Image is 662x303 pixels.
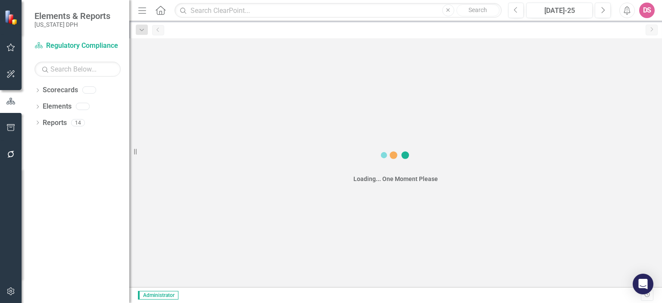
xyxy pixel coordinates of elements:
[526,3,593,18] button: [DATE]-25
[43,118,67,128] a: Reports
[43,102,72,112] a: Elements
[34,41,121,51] a: Regulatory Compliance
[456,4,500,16] button: Search
[71,119,85,126] div: 14
[639,3,655,18] button: DS
[175,3,501,18] input: Search ClearPoint...
[353,175,438,183] div: Loading... One Moment Please
[43,85,78,95] a: Scorecards
[633,274,653,294] div: Open Intercom Messenger
[529,6,590,16] div: [DATE]-25
[138,291,178,300] span: Administrator
[34,11,110,21] span: Elements & Reports
[468,6,487,13] span: Search
[34,21,110,28] small: [US_STATE] DPH
[34,62,121,77] input: Search Below...
[4,10,19,25] img: ClearPoint Strategy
